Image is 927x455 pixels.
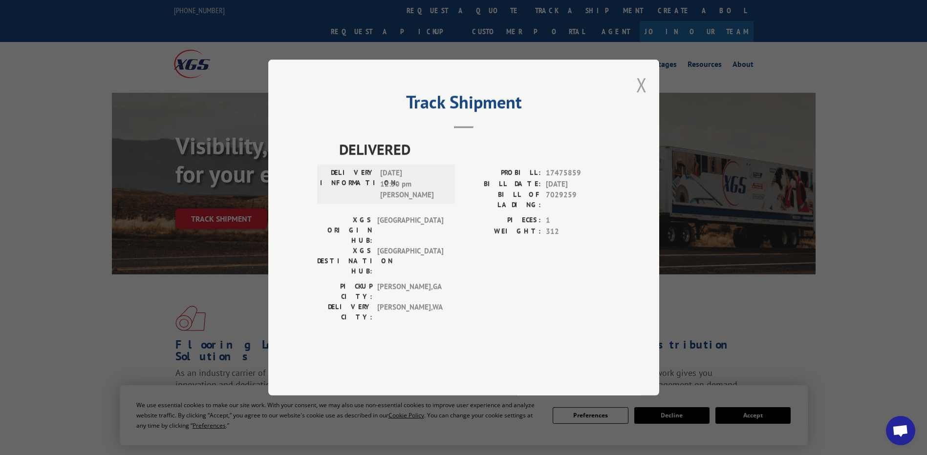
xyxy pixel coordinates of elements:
[377,246,443,276] span: [GEOGRAPHIC_DATA]
[464,179,541,190] label: BILL DATE:
[464,167,541,179] label: PROBILL:
[546,189,610,210] span: 7029259
[636,72,647,98] button: Close modal
[380,167,446,201] span: [DATE] 12:50 pm [PERSON_NAME]
[464,189,541,210] label: BILL OF LADING:
[546,179,610,190] span: [DATE]
[320,167,375,201] label: DELIVERY INFORMATION:
[317,302,372,322] label: DELIVERY CITY:
[464,215,541,226] label: PIECES:
[377,302,443,322] span: [PERSON_NAME] , WA
[317,215,372,246] label: XGS ORIGIN HUB:
[377,215,443,246] span: [GEOGRAPHIC_DATA]
[377,281,443,302] span: [PERSON_NAME] , GA
[464,226,541,237] label: WEIGHT:
[317,281,372,302] label: PICKUP CITY:
[546,167,610,179] span: 17475859
[339,138,610,160] span: DELIVERED
[546,215,610,226] span: 1
[317,246,372,276] label: XGS DESTINATION HUB:
[317,95,610,114] h2: Track Shipment
[546,226,610,237] span: 312
[886,416,915,445] div: Open chat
